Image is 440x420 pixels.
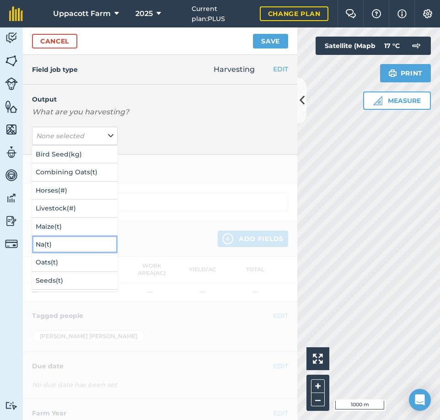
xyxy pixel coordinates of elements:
[5,401,18,410] img: svg+xml;base64,PD94bWwgdmVyc2lvbj0iMS4wIiBlbmNvZGluZz0idXRmLTgiPz4KPCEtLSBHZW5lcmF0b3I6IEFkb2JlIE...
[409,389,431,411] div: Open Intercom Messenger
[397,8,407,19] img: svg+xml;base64,PHN2ZyB4bWxucz0iaHR0cDovL3d3dy53My5vcmcvMjAwMC9zdmciIHdpZHRoPSIxNyIgaGVpZ2h0PSIxNy...
[5,123,18,136] img: svg+xml;base64,PHN2ZyB4bWxucz0iaHR0cDovL3d3dy53My5vcmcvMjAwMC9zdmciIHdpZHRoPSI1NiIgaGVpZ2h0PSI2MC...
[5,100,18,113] img: svg+xml;base64,PHN2ZyB4bWxucz0iaHR0cDovL3d3dy53My5vcmcvMjAwMC9zdmciIHdpZHRoPSI1NiIgaGVpZ2h0PSI2MC...
[380,64,431,82] button: Print
[53,8,111,19] span: Uppacott Farm
[32,65,78,75] h4: Field job type
[32,236,118,253] button: Na(t)
[32,127,118,145] button: None selected
[5,168,18,182] img: svg+xml;base64,PD94bWwgdmVyc2lvbj0iMS4wIiBlbmNvZGluZz0idXRmLTgiPz4KPCEtLSBHZW5lcmF0b3I6IEFkb2JlIE...
[388,68,397,79] img: svg+xml;base64,PHN2ZyB4bWxucz0iaHR0cDovL3d3dy53My5vcmcvMjAwMC9zdmciIHdpZHRoPSIxOSIgaGVpZ2h0PSIyNC...
[32,108,129,116] em: What are you harvesting?
[373,96,382,105] img: Ruler icon
[5,191,18,205] img: svg+xml;base64,PD94bWwgdmVyc2lvbj0iMS4wIiBlbmNvZGluZz0idXRmLTgiPz4KPCEtLSBHZW5lcmF0b3I6IEFkb2JlIE...
[311,393,325,406] button: –
[311,379,325,393] button: +
[5,214,18,228] img: svg+xml;base64,PD94bWwgdmVyc2lvbj0iMS4wIiBlbmNvZGluZz0idXRmLTgiPz4KPCEtLSBHZW5lcmF0b3I6IEFkb2JlIE...
[5,77,18,90] img: svg+xml;base64,PD94bWwgdmVyc2lvbj0iMS4wIiBlbmNvZGluZz0idXRmLTgiPz4KPCEtLSBHZW5lcmF0b3I6IEFkb2JlIE...
[345,9,356,18] img: Two speech bubbles overlapping with the left bubble in the forefront
[32,272,118,289] button: Seeds(t)
[5,31,18,45] img: svg+xml;base64,PD94bWwgdmVyc2lvbj0iMS4wIiBlbmNvZGluZz0idXRmLTgiPz4KPCEtLSBHZW5lcmF0b3I6IEFkb2JlIE...
[32,145,118,163] button: Bird Seed(kg)
[273,64,288,74] button: EDIT
[192,4,252,24] span: Current plan : PLUS
[313,354,323,364] img: Four arrows, one pointing top left, one top right, one bottom right and the last bottom left
[32,34,77,48] a: Cancel
[5,145,18,159] img: svg+xml;base64,PD94bWwgdmVyc2lvbj0iMS4wIiBlbmNvZGluZz0idXRmLTgiPz4KPCEtLSBHZW5lcmF0b3I6IEFkb2JlIE...
[407,37,425,55] img: svg+xml;base64,PD94bWwgdmVyc2lvbj0iMS4wIiBlbmNvZGluZz0idXRmLTgiPz4KPCEtLSBHZW5lcmF0b3I6IEFkb2JlIE...
[363,92,431,110] button: Measure
[5,237,18,250] img: svg+xml;base64,PD94bWwgdmVyc2lvbj0iMS4wIiBlbmNvZGluZz0idXRmLTgiPz4KPCEtLSBHZW5lcmF0b3I6IEFkb2JlIE...
[260,6,329,21] a: Change plan
[135,8,153,19] span: 2025
[36,132,84,140] em: None selected
[32,182,118,199] button: Horses(#)
[32,163,118,181] button: Combining Oats(t)
[253,34,288,48] button: Save
[9,6,23,21] img: fieldmargin Logo
[32,94,288,105] h4: Output
[32,253,118,271] button: Oats(t)
[5,54,18,68] img: svg+xml;base64,PHN2ZyB4bWxucz0iaHR0cDovL3d3dy53My5vcmcvMjAwMC9zdmciIHdpZHRoPSI1NiIgaGVpZ2h0PSI2MC...
[32,218,118,235] button: Maize(t)
[384,37,400,55] span: 17 ° C
[375,37,431,55] button: 17 °C
[371,9,382,18] img: A question mark icon
[214,65,255,74] span: Harvesting
[316,37,403,55] button: Satellite (Mapbox)
[422,9,433,18] img: A cog icon
[32,290,118,307] button: Silage(t)
[32,199,118,217] button: Livestock(#)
